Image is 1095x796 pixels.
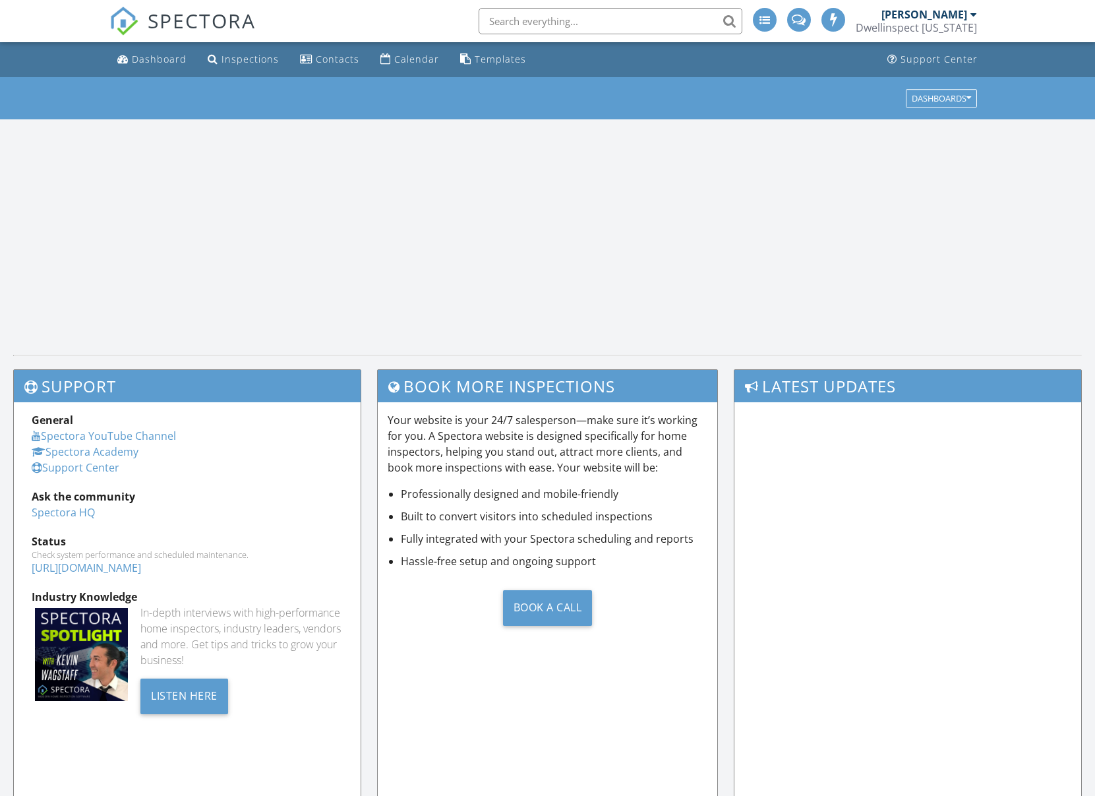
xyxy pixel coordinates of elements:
[14,370,361,402] h3: Support
[32,429,176,443] a: Spectora YouTube Channel
[140,688,228,702] a: Listen Here
[881,8,967,21] div: [PERSON_NAME]
[401,531,707,547] li: Fully integrated with your Spectora scheduling and reports
[148,7,256,34] span: SPECTORA
[295,47,365,72] a: Contacts
[222,53,279,65] div: Inspections
[503,590,593,626] div: Book a Call
[32,489,343,505] div: Ask the community
[140,605,343,668] div: In-depth interviews with high-performance home inspectors, industry leaders, vendors and more. Ge...
[32,505,95,520] a: Spectora HQ
[316,53,359,65] div: Contacts
[132,53,187,65] div: Dashboard
[375,47,444,72] a: Calendar
[112,47,192,72] a: Dashboard
[401,486,707,502] li: Professionally designed and mobile-friendly
[202,47,284,72] a: Inspections
[455,47,531,72] a: Templates
[906,89,977,107] button: Dashboards
[388,412,707,475] p: Your website is your 24/7 salesperson—make sure it’s working for you. A Spectora website is desig...
[32,561,141,575] a: [URL][DOMAIN_NAME]
[109,18,256,46] a: SPECTORA
[32,460,119,475] a: Support Center
[32,413,73,427] strong: General
[32,549,343,560] div: Check system performance and scheduled maintenance.
[912,94,971,103] div: Dashboards
[35,608,128,701] img: Spectoraspolightmain
[901,53,978,65] div: Support Center
[378,370,717,402] h3: Book More Inspections
[856,21,977,34] div: Dwellinspect Arizona
[401,508,707,524] li: Built to convert visitors into scheduled inspections
[32,534,343,549] div: Status
[734,370,1081,402] h3: Latest Updates
[32,589,343,605] div: Industry Knowledge
[32,444,138,459] a: Spectora Academy
[394,53,439,65] div: Calendar
[475,53,526,65] div: Templates
[140,679,228,714] div: Listen Here
[479,8,742,34] input: Search everything...
[882,47,983,72] a: Support Center
[388,580,707,636] a: Book a Call
[109,7,138,36] img: The Best Home Inspection Software - Spectora
[401,553,707,569] li: Hassle-free setup and ongoing support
